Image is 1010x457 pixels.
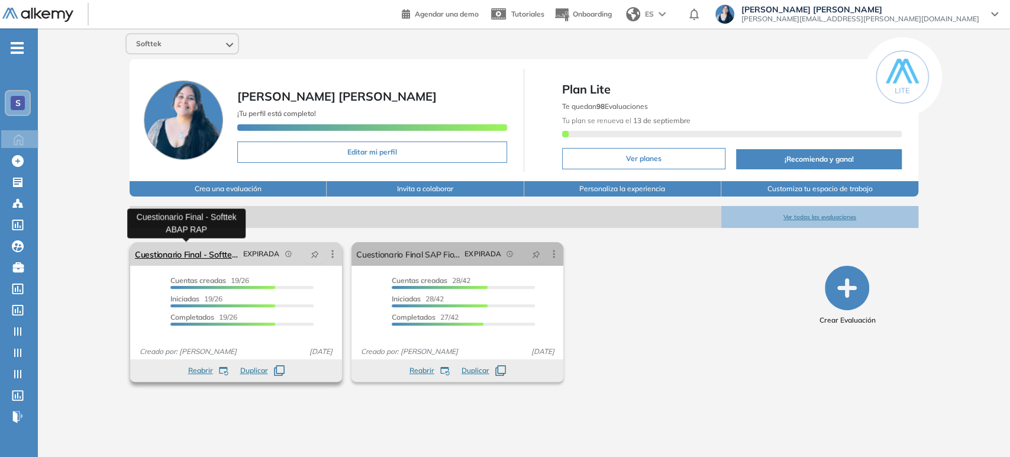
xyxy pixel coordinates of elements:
button: Crea una evaluación [130,181,327,197]
b: 98 [596,102,605,111]
button: ¡Recomienda y gana! [736,149,902,169]
button: Customiza tu espacio de trabajo [721,181,918,197]
button: Personaliza la experiencia [524,181,721,197]
span: 19/26 [170,313,237,321]
span: [PERSON_NAME] [PERSON_NAME] [741,5,979,14]
span: 27/42 [392,313,459,321]
button: Duplicar [240,365,285,376]
button: pushpin [523,244,549,263]
i: - [11,47,24,49]
button: Invita a colaborar [327,181,524,197]
span: Agendar una demo [415,9,479,18]
span: Evaluaciones abiertas [130,206,721,228]
span: 28/42 [392,276,470,285]
button: Editar mi perfil [237,141,507,163]
span: Creado por: [PERSON_NAME] [135,346,241,357]
b: 13 de septiembre [631,116,690,125]
span: 19/26 [170,294,222,303]
span: field-time [506,250,514,258]
span: Tutoriales [511,9,544,18]
span: Cuentas creadas [392,276,447,285]
span: [DATE] [305,346,337,357]
img: world [626,7,640,21]
span: Duplicar [240,365,268,376]
button: Onboarding [554,2,612,27]
span: pushpin [532,249,540,259]
span: 28/42 [392,294,444,303]
a: Agendar una demo [402,6,479,20]
a: Cuestionario Final - Softtek ABAP RAP [135,242,238,266]
button: Crear Evaluación [819,266,875,326]
span: Onboarding [573,9,612,18]
img: Logo [2,8,73,22]
span: Plan Lite [562,81,902,98]
img: arrow [659,12,666,17]
button: Ver planes [562,148,725,169]
div: Cuestionario Final - Softtek ABAP RAP [127,208,246,238]
span: Crear Evaluación [819,315,875,326]
span: EXPIRADA [464,249,501,259]
span: Iniciadas [392,294,421,303]
span: Softtek [136,39,162,49]
img: Foto de perfil [144,81,223,160]
span: EXPIRADA [243,249,279,259]
span: [PERSON_NAME][EMAIL_ADDRESS][PERSON_NAME][DOMAIN_NAME] [741,14,979,24]
span: Duplicar [462,365,489,376]
span: Completados [392,313,435,321]
button: pushpin [302,244,328,263]
span: Reabrir [409,365,434,376]
span: pushpin [311,249,319,259]
button: Reabrir [188,365,228,376]
span: Completados [170,313,214,321]
span: Te quedan Evaluaciones [562,102,648,111]
span: Cuentas creadas [170,276,226,285]
span: Creado por: [PERSON_NAME] [356,346,463,357]
span: ES [645,9,654,20]
span: 19/26 [170,276,249,285]
span: [PERSON_NAME] [PERSON_NAME] [237,89,437,104]
span: Iniciadas [170,294,199,303]
span: Reabrir [188,365,213,376]
span: [DATE] [526,346,559,357]
span: ¡Tu perfil está completo! [237,109,316,118]
span: field-time [285,250,292,258]
button: Duplicar [462,365,506,376]
span: Tu plan se renueva el [562,116,690,125]
a: Cuestionario Final SAP Fiori (08/11) [356,242,460,266]
button: Reabrir [409,365,450,376]
span: S [15,98,21,108]
button: Ver todas las evaluaciones [721,206,918,228]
